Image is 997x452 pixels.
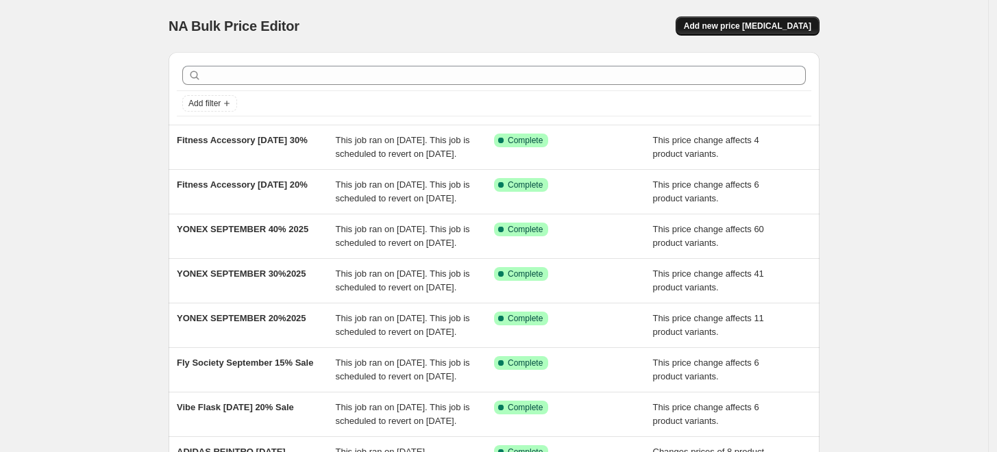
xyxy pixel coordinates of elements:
[653,224,764,248] span: This price change affects 60 product variants.
[169,18,299,34] span: NA Bulk Price Editor
[336,224,470,248] span: This job ran on [DATE]. This job is scheduled to revert on [DATE].
[508,135,543,146] span: Complete
[653,135,759,159] span: This price change affects 4 product variants.
[336,313,470,337] span: This job ran on [DATE]. This job is scheduled to revert on [DATE].
[508,402,543,413] span: Complete
[177,357,313,368] span: Fly Society September 15% Sale
[336,402,470,426] span: This job ran on [DATE]. This job is scheduled to revert on [DATE].
[336,357,470,381] span: This job ran on [DATE]. This job is scheduled to revert on [DATE].
[336,268,470,292] span: This job ran on [DATE]. This job is scheduled to revert on [DATE].
[508,357,543,368] span: Complete
[177,268,306,279] span: YONEX SEPTEMBER 30%2025
[508,313,543,324] span: Complete
[336,179,470,203] span: This job ran on [DATE]. This job is scheduled to revert on [DATE].
[188,98,221,109] span: Add filter
[676,16,820,36] button: Add new price [MEDICAL_DATA]
[684,21,811,32] span: Add new price [MEDICAL_DATA]
[653,313,764,337] span: This price change affects 11 product variants.
[508,179,543,190] span: Complete
[177,135,308,145] span: Fitness Accessory [DATE] 30%
[177,313,306,323] span: YONEX SEPTEMBER 20%2025
[177,402,294,412] span: Vibe Flask [DATE] 20% Sale
[336,135,470,159] span: This job ran on [DATE]. This job is scheduled to revert on [DATE].
[177,179,308,190] span: Fitness Accessory [DATE] 20%
[653,179,759,203] span: This price change affects 6 product variants.
[508,224,543,235] span: Complete
[177,224,308,234] span: YONEX SEPTEMBER 40% 2025
[653,268,764,292] span: This price change affects 41 product variants.
[653,357,759,381] span: This price change affects 6 product variants.
[182,95,237,112] button: Add filter
[508,268,543,279] span: Complete
[653,402,759,426] span: This price change affects 6 product variants.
